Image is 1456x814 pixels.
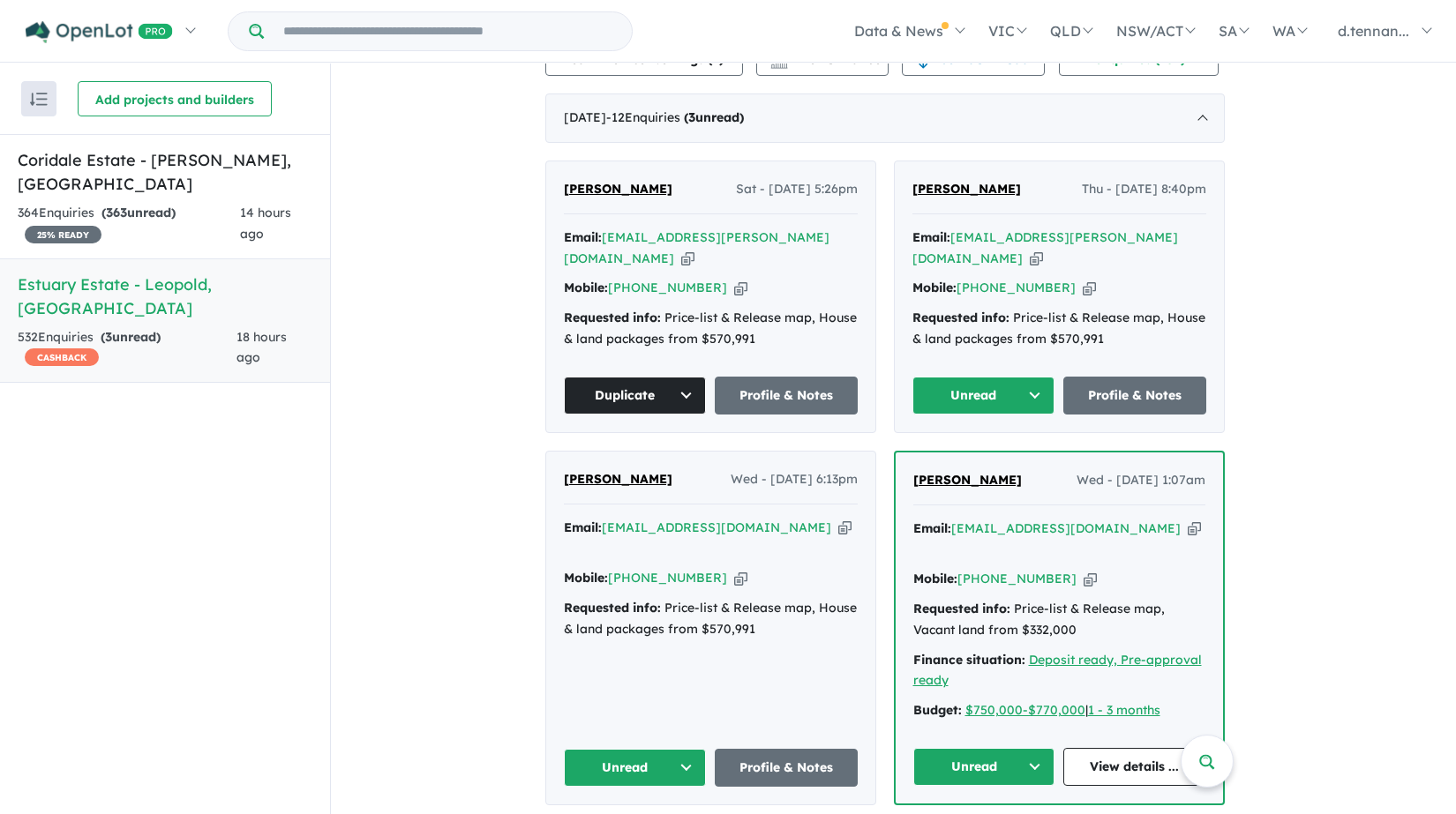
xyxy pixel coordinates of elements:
span: Sat - [DATE] 5:26pm [736,179,858,200]
span: 3 [105,329,112,345]
strong: Mobile: [912,280,957,295]
button: Copy [734,279,747,297]
a: [PHONE_NUMBER] [957,571,1077,586]
span: [PERSON_NAME] [564,471,672,487]
span: Wed - [DATE] 6:13pm [731,469,858,490]
button: Copy [734,569,747,587]
a: [EMAIL_ADDRESS][PERSON_NAME][DOMAIN_NAME] [564,229,829,266]
strong: Mobile: [564,570,608,586]
strong: Requested info: [912,310,1009,325]
a: [PERSON_NAME] [564,469,672,490]
button: Copy [1084,570,1097,588]
button: Copy [1188,519,1201,538]
button: Copy [681,250,694,268]
span: [PERSON_NAME] [564,181,672,197]
span: Thu - [DATE] 8:40pm [1082,179,1206,200]
a: 1 - 3 months [1088,702,1160,718]
img: sort.svg [30,93,48,106]
h5: Coridale Estate - [PERSON_NAME] , [GEOGRAPHIC_DATA] [18,148,312,196]
a: View details ... [1063,748,1205,786]
div: 532 Enquir ies [18,327,236,370]
a: $750,000-$770,000 [965,702,1085,718]
strong: ( unread) [101,329,161,345]
button: Duplicate [564,377,707,414]
button: Unread [564,749,707,787]
span: d.tennan... [1338,22,1409,40]
div: | [913,700,1205,721]
div: 364 Enquir ies [18,203,240,245]
strong: Budget: [913,702,962,718]
span: 18 hours ago [236,329,287,366]
a: Profile & Notes [715,377,858,414]
div: Price-list & Release map, Vacant land from $332,000 [913,599,1205,641]
span: [PERSON_NAME] [912,181,1021,197]
span: CASHBACK [25,348,99,366]
input: Try estate name, suburb, builder or developer [267,12,628,50]
span: [PERSON_NAME] [913,472,1022,488]
a: Profile & Notes [715,749,858,787]
a: [EMAIL_ADDRESS][DOMAIN_NAME] [602,519,831,535]
span: Wed - [DATE] 1:07am [1077,470,1205,491]
span: 25 % READY [25,226,101,243]
img: Openlot PRO Logo White [26,21,173,43]
button: Unread [913,748,1055,786]
strong: Email: [913,520,951,536]
span: 14 hours ago [240,205,291,242]
img: bar-chart.svg [770,57,788,69]
span: - 12 Enquir ies [606,109,744,125]
div: Price-list & Release map, House & land packages from $570,991 [912,308,1206,350]
a: [EMAIL_ADDRESS][PERSON_NAME][DOMAIN_NAME] [912,229,1178,266]
strong: Finance situation: [913,652,1025,668]
button: Add projects and builders [78,81,272,116]
a: Profile & Notes [1063,377,1206,414]
strong: Mobile: [564,280,608,295]
strong: Email: [564,229,602,245]
h5: Estuary Estate - Leopold , [GEOGRAPHIC_DATA] [18,273,312,320]
strong: ( unread) [101,205,176,220]
a: [PERSON_NAME] [564,179,672,200]
button: Copy [838,519,852,537]
a: [PHONE_NUMBER] [608,280,727,295]
div: [DATE] [545,93,1225,143]
button: Copy [1083,279,1096,297]
a: [EMAIL_ADDRESS][DOMAIN_NAME] [951,520,1181,536]
strong: Mobile: [913,571,957,586]
a: [PHONE_NUMBER] [608,570,727,586]
span: 363 [106,205,127,220]
strong: Requested info: [564,600,661,616]
button: Copy [1030,250,1043,268]
a: [PHONE_NUMBER] [957,280,1076,295]
button: Unread [912,377,1055,414]
span: 3 [688,109,695,125]
strong: ( unread) [684,109,744,125]
strong: Email: [564,519,602,535]
div: Price-list & Release map, House & land packages from $570,991 [564,598,858,640]
a: Deposit ready, Pre-approval ready [913,652,1202,689]
div: Price-list & Release map, House & land packages from $570,991 [564,308,858,350]
a: [PERSON_NAME] [913,470,1022,491]
strong: Requested info: [913,601,1010,616]
strong: Email: [912,229,950,245]
a: [PERSON_NAME] [912,179,1021,200]
strong: Requested info: [564,310,661,325]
